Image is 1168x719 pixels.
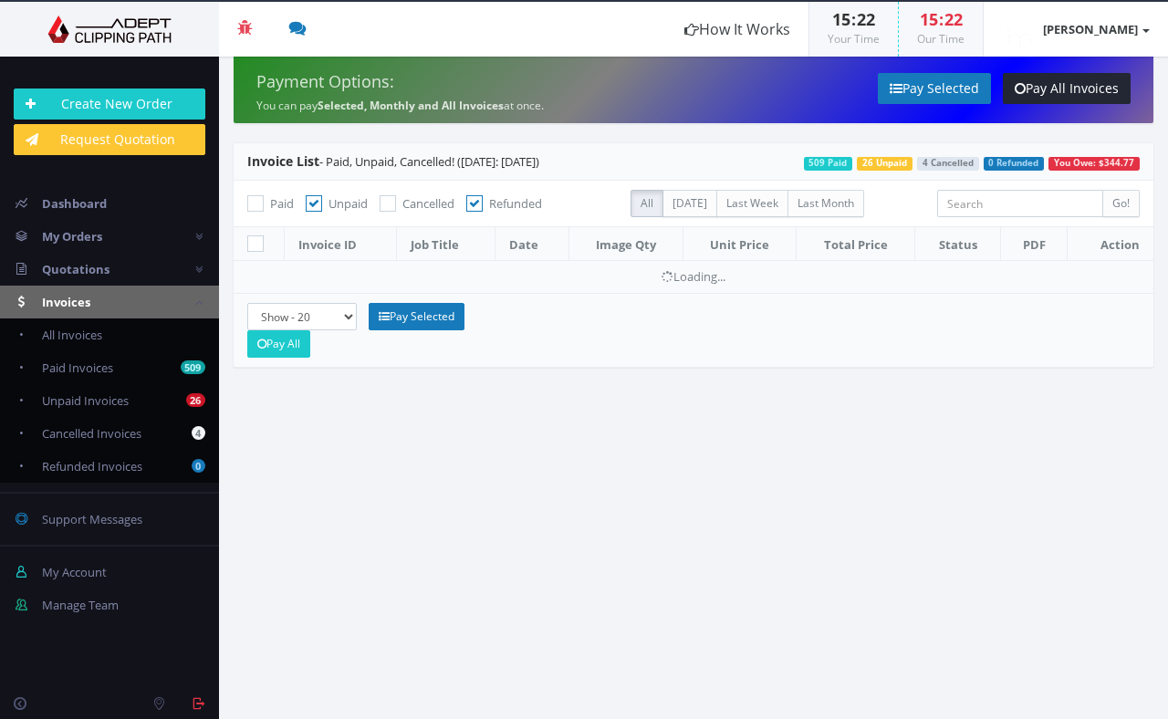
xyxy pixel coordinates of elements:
[42,392,129,409] span: Unpaid Invoices
[396,227,495,261] th: Job Title
[917,157,979,171] span: 4 Cancelled
[42,458,142,474] span: Refunded Invoices
[42,511,142,527] span: Support Messages
[42,597,119,613] span: Manage Team
[489,195,542,212] span: Refunded
[917,31,965,47] small: Our Time
[878,73,991,104] a: Pay Selected
[42,261,109,277] span: Quotations
[1002,11,1038,47] img: timthumb.php
[42,294,90,310] span: Invoices
[14,16,205,43] img: Adept Graphics
[14,89,205,120] a: Create New Order
[42,228,102,245] span: My Orders
[369,303,464,330] a: Pay Selected
[247,152,319,170] span: Invoice List
[631,190,663,217] label: All
[14,124,205,155] a: Request Quotation
[666,2,808,57] a: How It Works
[192,426,205,440] b: 4
[247,153,539,170] span: - Paid, Unpaid, Cancelled! ([DATE]: [DATE])
[857,8,875,30] span: 22
[920,8,938,30] span: 15
[192,459,205,473] b: 0
[256,73,680,91] h4: Payment Options:
[318,98,504,113] strong: Selected, Monthly and All Invoices
[42,564,107,580] span: My Account
[1043,21,1138,37] strong: [PERSON_NAME]
[662,190,717,217] label: [DATE]
[857,157,912,171] span: 26 Unpaid
[1003,73,1131,104] a: Pay All Invoices
[402,195,454,212] span: Cancelled
[256,98,544,113] small: You can pay at once.
[832,8,850,30] span: 15
[683,227,797,261] th: Unit Price
[984,2,1168,57] a: [PERSON_NAME]
[181,360,205,374] b: 509
[328,195,368,212] span: Unpaid
[42,327,102,343] span: All Invoices
[1067,227,1153,261] th: Action
[804,157,853,171] span: 509 Paid
[495,227,568,261] th: Date
[42,425,141,442] span: Cancelled Invoices
[1001,227,1067,261] th: PDF
[984,157,1045,171] span: 0 Refunded
[938,8,944,30] span: :
[716,190,788,217] label: Last Week
[270,195,294,212] span: Paid
[234,261,1153,293] td: Loading...
[42,195,107,212] span: Dashboard
[285,227,397,261] th: Invoice ID
[937,190,1103,217] input: Search
[247,330,310,358] a: Pay All
[1048,157,1140,171] span: You Owe: $344.77
[42,359,113,376] span: Paid Invoices
[944,8,963,30] span: 22
[787,190,864,217] label: Last Month
[186,393,205,407] b: 26
[1102,190,1140,217] input: Go!
[915,227,1001,261] th: Status
[828,31,880,47] small: Your Time
[797,227,915,261] th: Total Price
[569,227,683,261] th: Image Qty
[850,8,857,30] span: :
